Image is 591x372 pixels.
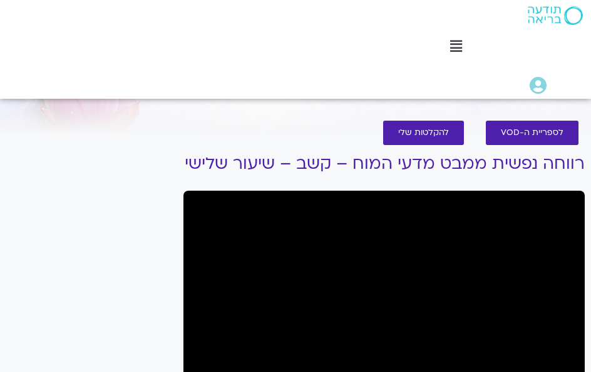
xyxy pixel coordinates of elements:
[183,154,585,173] h1: רווחה נפשית ממבט מדעי המוח – קשב – שיעור שלישי
[501,128,563,138] span: לספריית ה-VOD
[383,121,464,145] a: להקלטות שלי
[528,6,583,25] img: תודעה בריאה
[486,121,578,145] a: לספריית ה-VOD
[398,128,449,138] span: להקלטות שלי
